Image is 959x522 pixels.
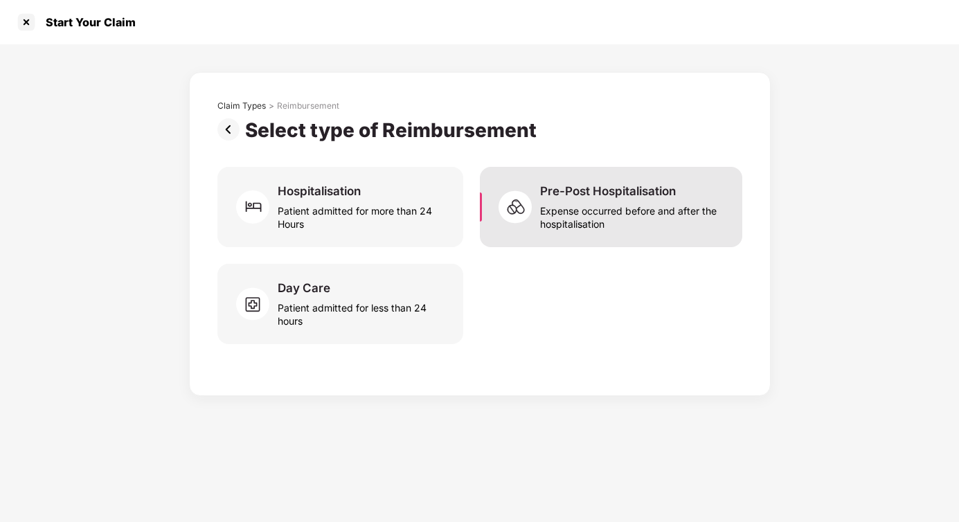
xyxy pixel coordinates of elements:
div: Claim Types [217,100,266,111]
img: svg+xml;base64,PHN2ZyB4bWxucz0iaHR0cDovL3d3dy53My5vcmcvMjAwMC9zdmciIHdpZHRoPSI2MCIgaGVpZ2h0PSI1OC... [499,186,540,228]
img: svg+xml;base64,PHN2ZyBpZD0iUHJldi0zMngzMiIgeG1sbnM9Imh0dHA6Ly93d3cudzMub3JnLzIwMDAvc3ZnIiB3aWR0aD... [217,118,245,141]
div: Expense occurred before and after the hospitalisation [540,199,726,231]
div: Select type of Reimbursement [245,118,542,142]
div: > [269,100,274,111]
div: Pre-Post Hospitalisation [540,183,676,199]
div: Patient admitted for more than 24 Hours [278,199,446,231]
div: Reimbursement [277,100,339,111]
div: Patient admitted for less than 24 hours [278,296,446,327]
div: Start Your Claim [37,15,136,29]
img: svg+xml;base64,PHN2ZyB4bWxucz0iaHR0cDovL3d3dy53My5vcmcvMjAwMC9zdmciIHdpZHRoPSI2MCIgaGVpZ2h0PSI2MC... [236,186,278,228]
div: Hospitalisation [278,183,361,199]
div: Day Care [278,280,330,296]
img: svg+xml;base64,PHN2ZyB4bWxucz0iaHR0cDovL3d3dy53My5vcmcvMjAwMC9zdmciIHdpZHRoPSI2MCIgaGVpZ2h0PSI1OC... [236,283,278,325]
